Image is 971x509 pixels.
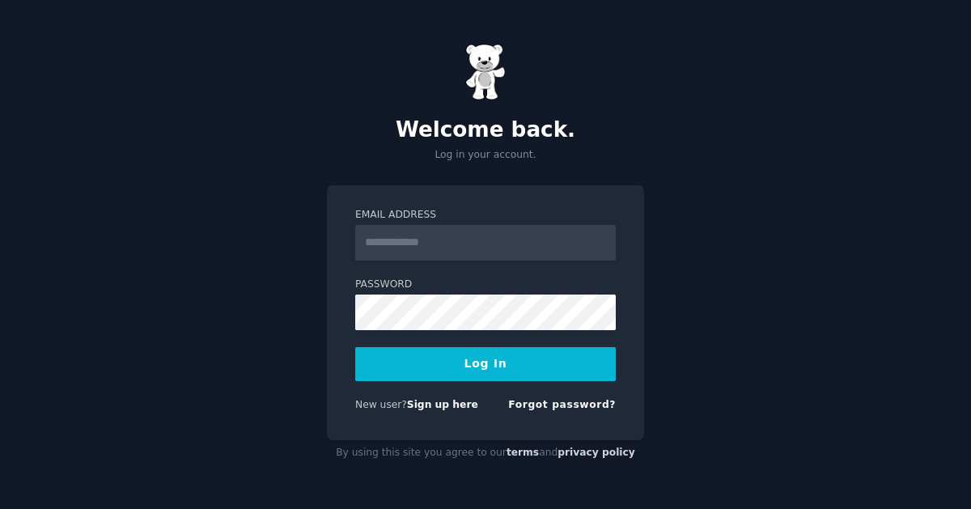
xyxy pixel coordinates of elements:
a: privacy policy [558,447,635,458]
label: Password [355,278,616,292]
button: Log In [355,347,616,381]
a: Forgot password? [508,399,616,410]
div: By using this site you agree to our and [327,440,644,466]
h2: Welcome back. [327,117,644,143]
label: Email Address [355,208,616,223]
img: Gummy Bear [465,44,506,100]
span: New user? [355,399,407,410]
a: terms [507,447,539,458]
a: Sign up here [407,399,478,410]
p: Log in your account. [327,148,644,163]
